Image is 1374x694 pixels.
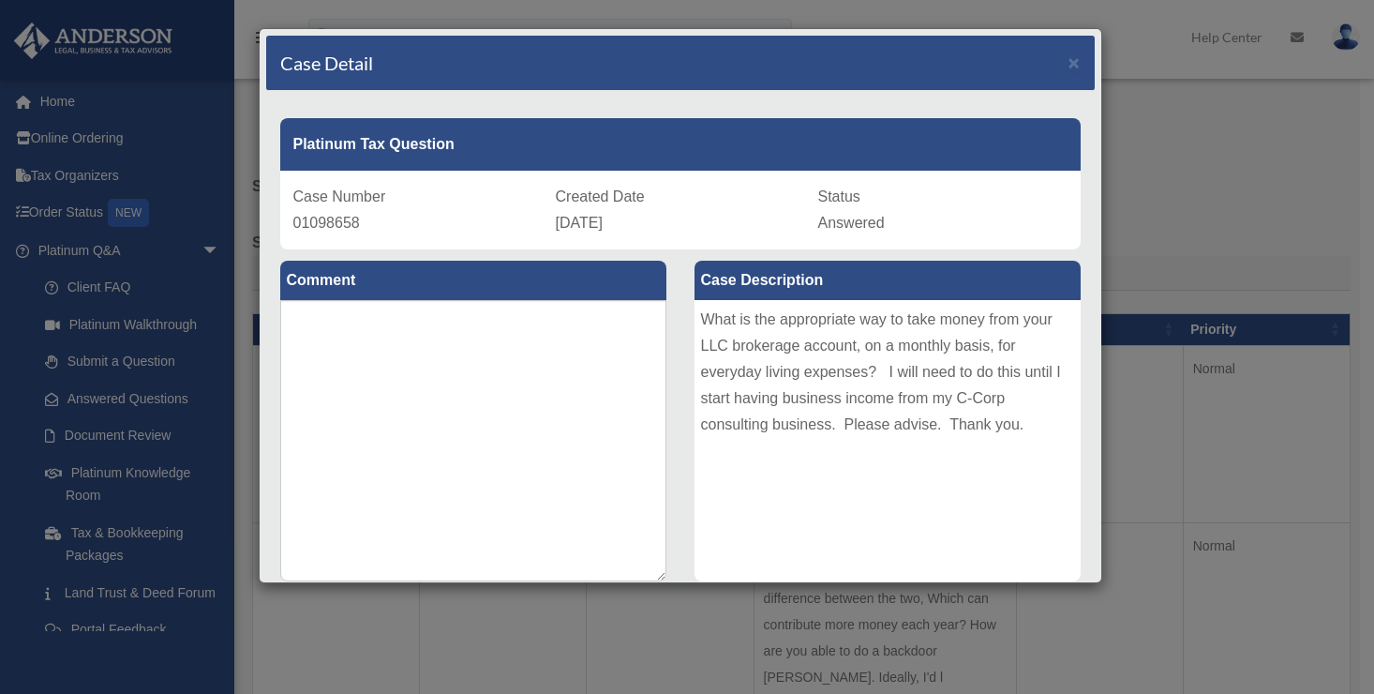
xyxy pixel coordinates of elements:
[818,189,860,204] span: Status
[556,215,603,231] span: [DATE]
[280,50,373,76] h4: Case Detail
[1068,53,1081,72] button: Close
[694,261,1081,300] label: Case Description
[556,189,645,204] span: Created Date
[1068,52,1081,73] span: ×
[293,189,386,204] span: Case Number
[280,118,1081,171] div: Platinum Tax Question
[280,261,666,300] label: Comment
[818,215,885,231] span: Answered
[694,300,1081,581] div: What is the appropriate way to take money from your LLC brokerage account, on a monthly basis, fo...
[293,215,360,231] span: 01098658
